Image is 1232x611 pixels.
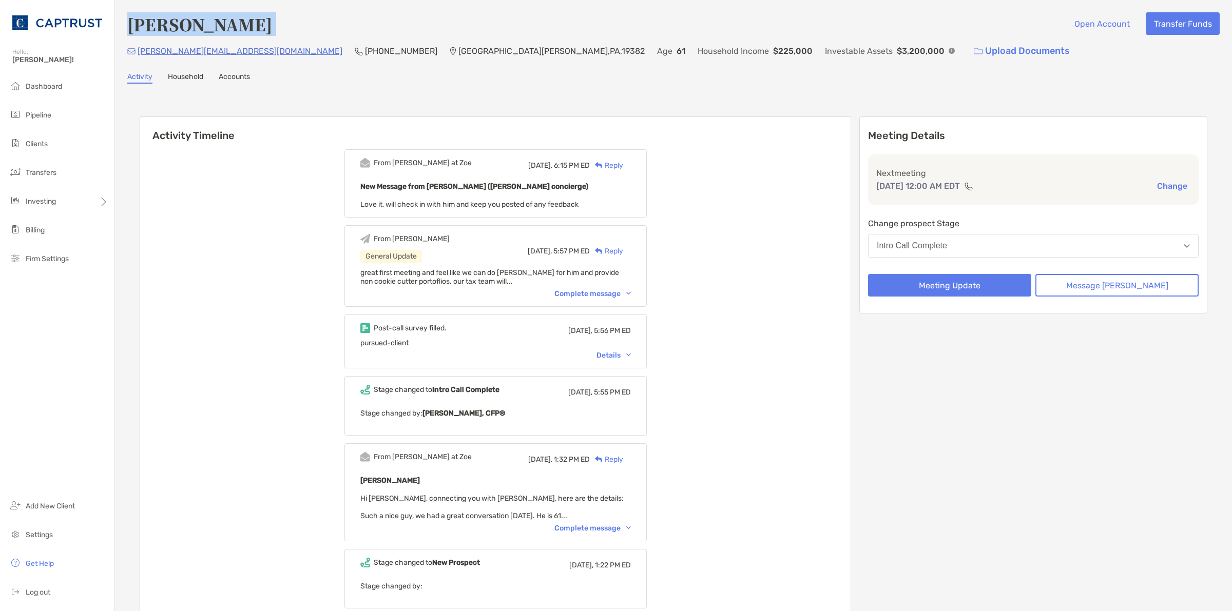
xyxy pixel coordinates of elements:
[26,530,53,539] span: Settings
[949,48,955,54] img: Info Icon
[12,55,108,64] span: [PERSON_NAME]!
[553,247,590,255] span: 5:57 PM ED
[528,161,552,170] span: [DATE],
[127,12,272,36] h4: [PERSON_NAME]
[595,561,631,569] span: 1:22 PM ED
[360,452,370,462] img: Event icon
[877,241,947,250] div: Intro Call Complete
[360,182,588,191] b: New Message from [PERSON_NAME] ([PERSON_NAME] concierge)
[595,456,603,463] img: Reply icon
[1035,274,1199,297] button: Message [PERSON_NAME]
[432,558,480,567] b: New Prospect
[626,353,631,357] img: Chevron icon
[825,45,893,57] p: Investable Assets
[594,388,631,397] span: 5:55 PM ED
[9,585,22,598] img: logout icon
[528,455,552,464] span: [DATE],
[365,45,437,57] p: [PHONE_NUMBER]
[26,82,62,91] span: Dashboard
[897,45,945,57] p: $3,200,000
[374,324,447,332] div: Post-call survey filled.
[374,452,472,461] div: From [PERSON_NAME] at Zoe
[554,289,631,298] div: Complete message
[964,182,973,190] img: communication type
[26,168,56,177] span: Transfers
[12,4,102,41] img: CAPTRUST Logo
[9,223,22,235] img: billing icon
[1066,12,1138,35] button: Open Account
[374,159,472,167] div: From [PERSON_NAME] at Zoe
[9,528,22,540] img: settings icon
[590,160,623,171] div: Reply
[458,45,645,57] p: [GEOGRAPHIC_DATA][PERSON_NAME] , PA , 19382
[1154,181,1190,191] button: Change
[1146,12,1220,35] button: Transfer Funds
[569,561,593,569] span: [DATE],
[868,274,1031,297] button: Meeting Update
[360,250,422,263] div: General Update
[26,197,56,206] span: Investing
[360,158,370,168] img: Event icon
[9,108,22,121] img: pipeline icon
[26,140,48,148] span: Clients
[554,524,631,533] div: Complete message
[698,45,769,57] p: Household Income
[360,234,370,244] img: Event icon
[360,580,631,593] p: Stage changed by:
[868,234,1199,258] button: Intro Call Complete
[9,194,22,207] img: investing icon
[9,557,22,569] img: get-help icon
[568,388,592,397] span: [DATE],
[657,45,672,57] p: Age
[595,248,603,254] img: Reply icon
[967,40,1076,62] a: Upload Documents
[773,45,813,57] p: $225,000
[360,385,370,395] img: Event icon
[26,502,75,510] span: Add New Client
[374,385,499,394] div: Stage changed to
[876,167,1190,180] p: Next meeting
[528,247,552,255] span: [DATE],
[26,254,69,263] span: Firm Settings
[360,268,619,286] span: great first meeting and feel like we can do [PERSON_NAME] for him and provide non cookie cutter p...
[360,339,409,347] span: pursued-client
[596,351,631,360] div: Details
[360,494,624,520] span: Hi [PERSON_NAME], connecting you with [PERSON_NAME], here are the details: Such a nice guy, we ha...
[9,499,22,511] img: add_new_client icon
[868,217,1199,230] p: Change prospect Stage
[168,72,203,84] a: Household
[554,161,590,170] span: 6:15 PM ED
[355,47,363,55] img: Phone Icon
[360,323,370,333] img: Event icon
[9,80,22,92] img: dashboard icon
[374,558,480,567] div: Stage changed to
[127,72,152,84] a: Activity
[1184,244,1190,248] img: Open dropdown arrow
[26,559,54,568] span: Get Help
[876,180,960,192] p: [DATE] 12:00 AM EDT
[219,72,250,84] a: Accounts
[140,117,851,142] h6: Activity Timeline
[26,226,45,234] span: Billing
[450,47,456,55] img: Location Icon
[422,409,505,418] b: [PERSON_NAME], CFP®
[626,292,631,295] img: Chevron icon
[9,166,22,178] img: transfers icon
[590,246,623,257] div: Reply
[590,454,623,465] div: Reply
[9,137,22,149] img: clients icon
[26,111,51,120] span: Pipeline
[360,407,631,420] p: Stage changed by:
[360,476,420,485] b: [PERSON_NAME]
[595,162,603,169] img: Reply icon
[374,234,450,243] div: From [PERSON_NAME]
[432,385,499,394] b: Intro Call Complete
[127,48,136,54] img: Email Icon
[360,558,370,567] img: Event icon
[9,252,22,264] img: firm-settings icon
[868,129,1199,142] p: Meeting Details
[26,588,50,597] span: Log out
[568,326,592,335] span: [DATE],
[677,45,685,57] p: 61
[360,200,579,209] span: Love it, will check in with him and keep you posted of any feedback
